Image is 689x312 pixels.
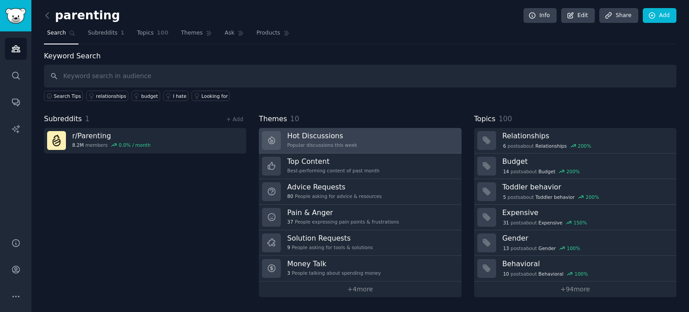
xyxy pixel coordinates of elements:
[222,26,247,44] a: Ask
[47,131,66,150] img: Parenting
[54,93,81,99] span: Search Tips
[119,142,151,148] div: 0.0 % / month
[474,256,676,281] a: Behavioral10postsaboutBehavioral100%
[503,271,509,277] span: 10
[523,8,557,23] a: Info
[44,91,83,101] button: Search Tips
[226,116,243,123] a: + Add
[47,29,66,37] span: Search
[498,114,512,123] span: 100
[502,157,670,166] h3: Budget
[5,8,26,24] img: GummySearch logo
[573,220,587,226] div: 150 %
[502,219,588,227] div: post s about
[474,154,676,179] a: Budget14postsaboutBudget200%
[259,128,461,154] a: Hot DiscussionsPopular discussions this week
[567,168,580,175] div: 200 %
[86,91,128,101] a: relationships
[474,205,676,230] a: Expensive31postsaboutExpensive150%
[538,220,563,226] span: Expensive
[96,93,126,99] div: relationships
[163,91,189,101] a: I hate
[503,245,509,251] span: 13
[287,244,373,250] div: People asking for tools & solutions
[538,271,563,277] span: Behavioral
[287,244,290,250] span: 9
[72,131,151,141] h3: r/ Parenting
[502,182,670,192] h3: Toddler behavior
[538,245,556,251] span: Gender
[287,193,382,199] div: People asking for advice & resources
[586,194,599,200] div: 200 %
[474,128,676,154] a: Relationships6postsaboutRelationships200%
[192,91,230,101] a: Looking for
[287,182,382,192] h3: Advice Requests
[287,157,379,166] h3: Top Content
[44,26,78,44] a: Search
[259,154,461,179] a: Top ContentBest-performing content of past month
[201,93,228,99] div: Looking for
[225,29,235,37] span: Ask
[536,143,567,149] span: Relationships
[181,29,203,37] span: Themes
[259,205,461,230] a: Pain & Anger37People expressing pain points & frustrations
[131,91,160,101] a: budget
[259,281,461,297] a: +4more
[259,114,287,125] span: Themes
[287,167,379,174] div: Best-performing content of past month
[578,143,591,149] div: 200 %
[44,128,246,154] a: r/Parenting8.2Mmembers0.0% / month
[88,29,118,37] span: Subreddits
[503,220,509,226] span: 31
[474,281,676,297] a: +94more
[72,142,84,148] span: 8.2M
[290,114,299,123] span: 10
[287,131,357,141] h3: Hot Discussions
[474,179,676,205] a: Toddler behavior5postsaboutToddler behavior200%
[643,8,676,23] a: Add
[538,168,555,175] span: Budget
[85,114,90,123] span: 1
[502,270,589,278] div: post s about
[287,142,357,148] div: Popular discussions this week
[121,29,125,37] span: 1
[157,29,169,37] span: 100
[44,52,100,60] label: Keyword Search
[137,29,153,37] span: Topics
[287,219,293,225] span: 37
[44,114,82,125] span: Subreddits
[257,29,280,37] span: Products
[287,219,399,225] div: People expressing pain points & frustrations
[502,233,670,243] h3: Gender
[503,194,506,200] span: 5
[536,194,575,200] span: Toddler behavior
[44,9,120,23] h2: parenting
[567,245,580,251] div: 100 %
[178,26,215,44] a: Themes
[287,259,381,268] h3: Money Talk
[253,26,293,44] a: Products
[134,26,171,44] a: Topics100
[561,8,595,23] a: Edit
[287,208,399,217] h3: Pain & Anger
[599,8,638,23] a: Share
[502,208,670,217] h3: Expensive
[575,271,588,277] div: 100 %
[287,270,290,276] span: 3
[474,230,676,256] a: Gender13postsaboutGender100%
[502,131,670,141] h3: Relationships
[502,193,600,201] div: post s about
[502,244,581,252] div: post s about
[85,26,127,44] a: Subreddits1
[474,114,496,125] span: Topics
[141,93,158,99] div: budget
[287,193,293,199] span: 80
[502,167,581,176] div: post s about
[259,230,461,256] a: Solution Requests9People asking for tools & solutions
[259,256,461,281] a: Money Talk3People talking about spending money
[503,168,509,175] span: 14
[502,259,670,268] h3: Behavioral
[259,179,461,205] a: Advice Requests80People asking for advice & resources
[503,143,506,149] span: 6
[502,142,592,150] div: post s about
